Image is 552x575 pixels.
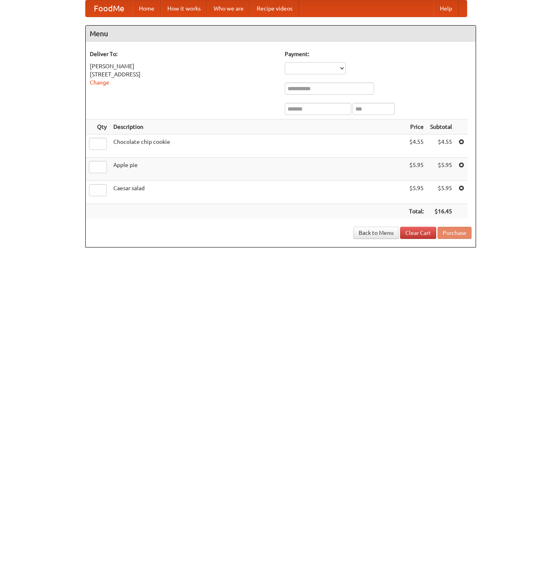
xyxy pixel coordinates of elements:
[400,227,436,239] a: Clear Cart
[110,181,406,204] td: Caesar salad
[110,158,406,181] td: Apple pie
[132,0,161,17] a: Home
[406,135,427,158] td: $4.55
[86,0,132,17] a: FoodMe
[86,26,476,42] h4: Menu
[406,119,427,135] th: Price
[207,0,250,17] a: Who we are
[161,0,207,17] a: How it works
[427,158,455,181] td: $5.95
[427,181,455,204] td: $5.95
[406,204,427,219] th: Total:
[427,135,455,158] td: $4.55
[437,227,472,239] button: Purchase
[90,70,277,78] div: [STREET_ADDRESS]
[250,0,299,17] a: Recipe videos
[406,158,427,181] td: $5.95
[353,227,399,239] a: Back to Menu
[90,50,277,58] h5: Deliver To:
[110,119,406,135] th: Description
[427,119,455,135] th: Subtotal
[433,0,459,17] a: Help
[86,119,110,135] th: Qty
[427,204,455,219] th: $16.45
[406,181,427,204] td: $5.95
[90,79,109,86] a: Change
[285,50,472,58] h5: Payment:
[90,62,277,70] div: [PERSON_NAME]
[110,135,406,158] td: Chocolate chip cookie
